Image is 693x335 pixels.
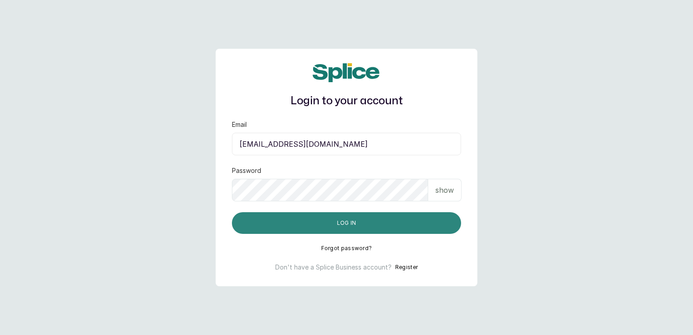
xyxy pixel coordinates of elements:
[232,120,247,129] label: Email
[275,263,392,272] p: Don't have a Splice Business account?
[395,263,418,272] button: Register
[232,166,261,175] label: Password
[232,133,461,155] input: email@acme.com
[232,93,461,109] h1: Login to your account
[435,185,454,195] p: show
[321,245,372,252] button: Forgot password?
[232,212,461,234] button: Log in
